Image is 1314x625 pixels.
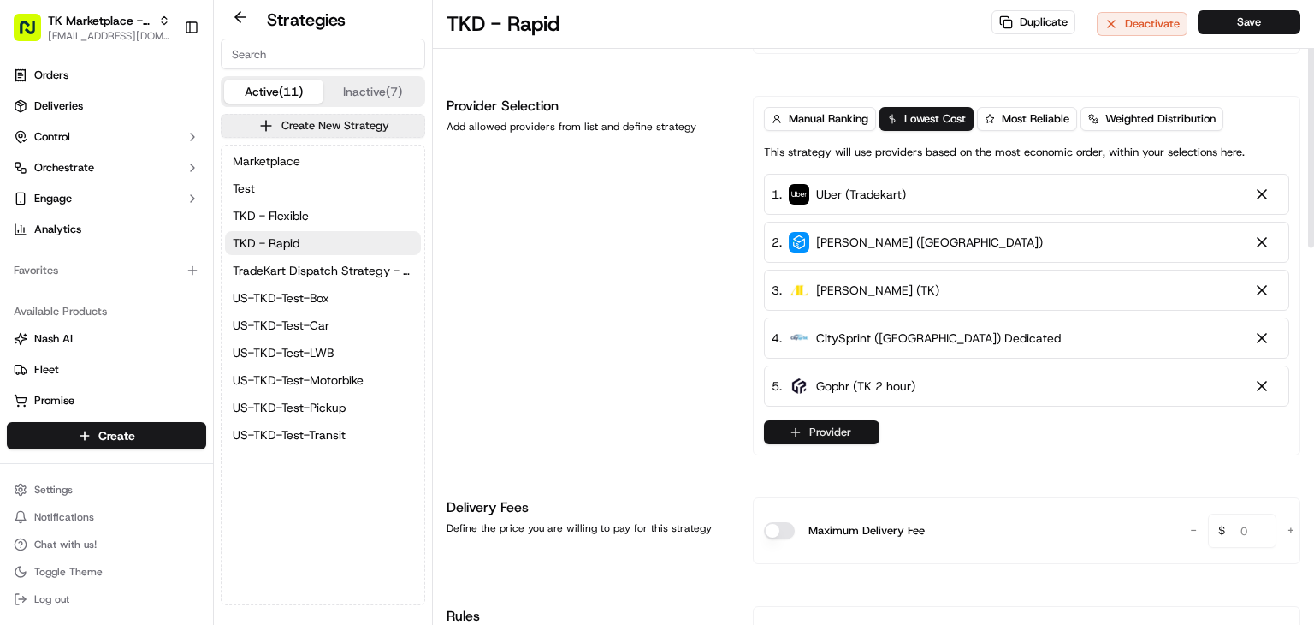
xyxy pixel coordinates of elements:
[162,382,275,399] span: API Documentation
[17,68,311,95] p: Welcome 👋
[14,362,199,378] a: Fleet
[7,422,206,449] button: Create
[772,329,1061,348] div: 4 .
[772,233,1043,252] div: 2 .
[7,387,206,414] button: Promise
[789,184,809,205] img: uber-new-logo.jpeg
[764,420,879,444] button: Provider
[267,8,346,32] h2: Strategies
[1080,107,1223,131] button: Weighted Distribution
[233,289,329,307] span: US-TKD-Test-Box
[7,62,206,89] a: Orders
[447,120,732,134] div: Add allowed providers from list and define strategy
[225,396,421,420] button: US-TKD-Test-Pickup
[44,110,308,128] input: Got a question? Start typing here...
[225,259,421,283] a: TradeKart Dispatch Strategy - Choice Assign
[17,163,48,193] img: 1736555255976-a54dd68f-1ca7-489b-9aae-adbdc363a1c4
[34,483,73,497] span: Settings
[7,257,206,284] div: Favorites
[447,497,732,518] h1: Delivery Fees
[34,510,94,524] span: Notifications
[233,372,364,389] span: US-TKD-Test-Motorbike
[1097,12,1187,36] button: Deactivate
[789,280,809,301] img: addison_lee.jpg
[1198,10,1300,34] button: Save
[225,368,421,392] button: US-TKD-Test-Motorbike
[904,111,966,127] span: Lowest Cost
[7,298,206,325] div: Available Products
[14,331,199,347] a: Nash AI
[225,313,421,337] button: US-TKD-Test-Car
[789,328,809,348] img: city_sprint_logo.png
[14,393,199,408] a: Promise
[447,10,559,38] h1: TKD - Rapid
[225,341,421,365] button: US-TKD-Test-LWB
[772,281,939,300] div: 3 .
[142,265,148,278] span: •
[816,330,1061,347] span: CitySprint ([GEOGRAPHIC_DATA]) Dedicated
[816,378,915,395] span: Gophr (TK 2 hour)
[816,234,1043,251] span: [PERSON_NAME] ([GEOGRAPHIC_DATA])
[10,375,138,406] a: 📗Knowledge Base
[138,375,281,406] a: 💻API Documentation
[77,163,281,180] div: Start new chat
[7,587,206,611] button: Log out
[77,180,235,193] div: We're available if you need us!
[48,12,151,29] span: TK Marketplace - TKD
[34,393,74,408] span: Promise
[7,325,206,353] button: Nash AI
[53,265,139,278] span: [PERSON_NAME]
[1105,111,1216,127] span: Weighted Distribution
[225,423,421,447] button: US-TKD-Test-Transit
[34,565,103,579] span: Toggle Theme
[17,295,44,328] img: Wisdom Oko
[34,382,131,399] span: Knowledge Base
[225,176,421,200] a: Test
[34,160,94,176] span: Orchestrate
[7,123,206,151] button: Control
[233,317,329,334] span: US-TKD-Test-Car
[233,180,255,197] span: Test
[225,286,421,310] a: US-TKD-Test-Box
[323,80,423,104] button: Inactive (7)
[36,163,67,193] img: 4920774857489_3d7f54699973ba98c624_72.jpg
[186,311,192,324] span: •
[34,222,81,237] span: Analytics
[808,522,925,539] label: Maximum Delivery Fee
[233,262,413,279] span: TradeKart Dispatch Strategy - Choice Assign
[34,312,48,325] img: 1736555255976-a54dd68f-1ca7-489b-9aae-adbdc363a1c4
[34,592,69,606] span: Log out
[233,207,309,224] span: TKD - Flexible
[17,222,115,235] div: Past conversations
[7,92,206,120] a: Deliveries
[789,111,868,127] span: Manual Ranking
[17,16,51,51] img: Nash
[233,399,346,416] span: US-TKD-Test-Pickup
[447,521,732,535] div: Define the price you are willing to pay for this strategy
[34,98,83,114] span: Deliveries
[225,204,421,228] button: TKD - Flexible
[225,149,421,173] button: Marketplace
[53,311,182,324] span: Wisdom [PERSON_NAME]
[879,107,974,131] button: Lowest Cost
[34,362,59,378] span: Fleet
[7,185,206,212] button: Engage
[225,231,421,255] a: TKD - Rapid
[34,191,72,206] span: Engage
[764,145,1245,160] p: This strategy will use providers based on the most economic order, within your selections here.
[48,29,170,43] button: [EMAIL_ADDRESS][DOMAIN_NAME]
[7,356,206,384] button: Fleet
[816,186,906,203] span: Uber (Tradekart)
[145,384,158,397] div: 💻
[17,384,31,397] div: 📗
[265,218,311,239] button: See all
[233,235,299,252] span: TKD - Rapid
[170,424,207,437] span: Pylon
[7,533,206,557] button: Chat with us!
